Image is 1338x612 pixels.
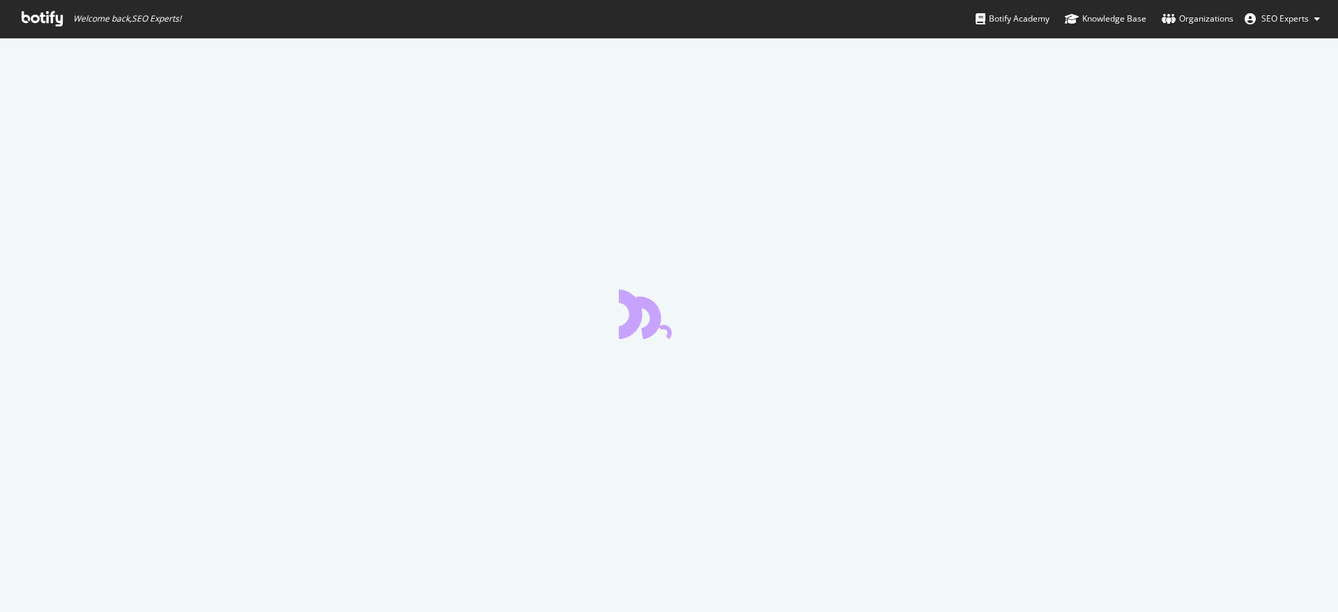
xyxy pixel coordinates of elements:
[1162,12,1233,26] div: Organizations
[1261,13,1309,24] span: SEO Experts
[1233,8,1331,30] button: SEO Experts
[619,289,719,339] div: animation
[73,13,181,24] span: Welcome back, SEO Experts !
[976,12,1049,26] div: Botify Academy
[1065,12,1146,26] div: Knowledge Base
